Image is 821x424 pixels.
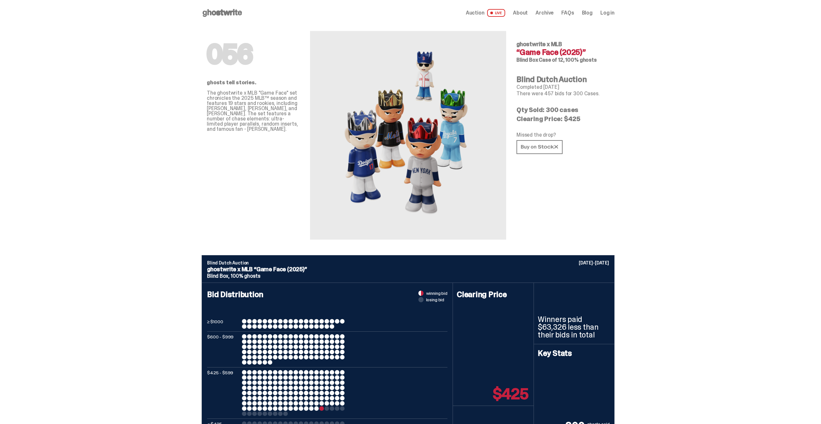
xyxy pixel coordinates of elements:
p: $425 - $599 [207,370,239,416]
span: 100% ghosts [231,273,260,279]
h1: 056 [207,41,300,67]
p: ghosts tell stories. [207,80,300,85]
p: Clearing Price: $425 [516,116,609,122]
a: Blog [582,10,593,16]
a: Log in [600,10,615,16]
p: $600 - $999 [207,334,239,365]
p: Qty Sold: 300 cases [516,107,609,113]
p: $425 [493,386,528,402]
a: About [513,10,528,16]
p: [DATE]-[DATE] [579,261,609,265]
span: Blind Box [516,57,538,63]
p: ghostwrite x MLB “Game Face (2025)” [207,266,609,272]
span: Case of 12, 100% ghosts [539,57,596,63]
p: The ghostwrite x MLB "Game Face" set chronicles the 2025 MLB™ season and features 19 stars and ro... [207,90,300,132]
p: There were 457 bids for 300 Cases. [516,91,609,96]
p: Missed the drop? [516,132,609,138]
img: MLB&ldquo;Game Face (2025)&rdquo; [337,47,479,224]
span: winning bid [426,291,447,295]
span: Blind Box, [207,273,229,279]
h4: Blind Dutch Auction [516,76,609,83]
a: FAQs [561,10,574,16]
span: ghostwrite x MLB [516,40,562,48]
span: LIVE [487,9,506,17]
h4: Key Stats [538,349,610,357]
a: Auction LIVE [466,9,505,17]
h4: “Game Face (2025)” [516,48,609,56]
span: losing bid [426,297,445,302]
p: Winners paid $63,326 less than their bids in total [538,315,610,339]
p: Completed [DATE] [516,85,609,90]
p: Blind Dutch Auction [207,261,609,265]
p: ≥ $1000 [207,319,239,329]
span: Auction [466,10,485,16]
h4: Clearing Price [457,291,530,298]
h4: Bid Distribution [207,291,447,319]
a: Archive [536,10,554,16]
